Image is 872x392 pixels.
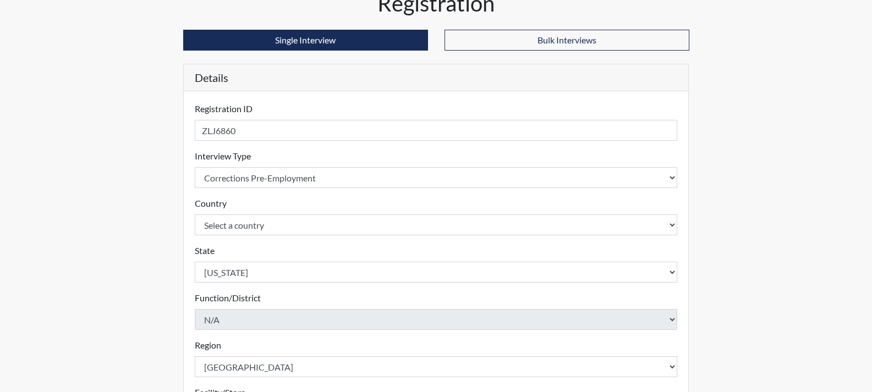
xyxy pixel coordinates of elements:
button: Bulk Interviews [445,30,689,51]
label: Interview Type [195,150,251,163]
label: State [195,244,215,257]
label: Region [195,339,221,352]
label: Country [195,197,227,210]
h5: Details [184,64,689,91]
label: Registration ID [195,102,253,115]
input: Insert a Registration ID, which needs to be a unique alphanumeric value for each interviewee [195,120,678,141]
label: Function/District [195,291,261,305]
button: Single Interview [183,30,428,51]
